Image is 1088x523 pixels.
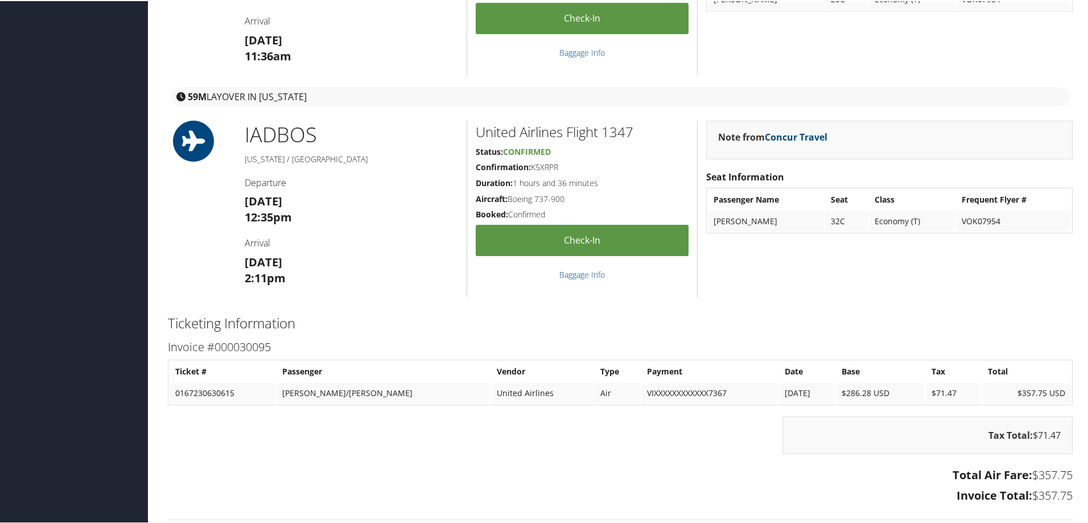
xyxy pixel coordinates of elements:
td: $71.47 [926,382,980,402]
strong: Booked: [476,208,508,219]
h4: Departure [245,175,458,188]
h4: Arrival [245,14,458,26]
strong: Tax Total: [988,428,1033,440]
strong: Status: [476,145,503,156]
strong: 59M [188,89,207,102]
td: [PERSON_NAME]/[PERSON_NAME] [277,382,489,402]
a: Baggage Info [559,268,605,279]
h3: $357.75 [168,466,1073,482]
th: Seat [825,188,868,209]
th: Vendor [491,360,594,381]
h2: Ticketing Information [168,312,1073,332]
td: [PERSON_NAME] [708,210,824,230]
th: Total [982,360,1071,381]
td: $286.28 USD [836,382,925,402]
strong: Duration: [476,176,513,187]
strong: Total Air Fare: [953,466,1032,481]
strong: [DATE] [245,192,282,208]
div: layover in [US_STATE] [171,86,1070,105]
td: Air [595,382,640,402]
td: $357.75 USD [982,382,1071,402]
a: Concur Travel [765,130,827,142]
a: Baggage Info [559,46,605,57]
th: Payment [641,360,778,381]
a: Check-in [476,2,689,33]
th: Passenger Name [708,188,824,209]
span: Confirmed [503,145,551,156]
strong: Aircraft: [476,192,508,203]
th: Ticket # [170,360,275,381]
div: $71.47 [782,415,1073,453]
strong: [DATE] [245,31,282,47]
h5: K5XRPR [476,160,689,172]
h5: 1 hours and 36 minutes [476,176,689,188]
h4: Arrival [245,236,458,248]
th: Date [779,360,835,381]
th: Type [595,360,640,381]
td: Economy (T) [869,210,955,230]
strong: Invoice Total: [957,487,1032,502]
th: Passenger [277,360,489,381]
td: VOK07954 [956,210,1071,230]
td: 0167230630615 [170,382,275,402]
strong: 2:11pm [245,269,286,285]
th: Base [836,360,925,381]
h3: $357.75 [168,487,1073,503]
h5: Boeing 737-900 [476,192,689,204]
strong: 11:36am [245,47,291,63]
strong: [DATE] [245,253,282,269]
td: 32C [825,210,868,230]
td: VIXXXXXXXXXXXX7367 [641,382,778,402]
td: United Airlines [491,382,594,402]
th: Class [869,188,955,209]
h1: IAD BOS [245,120,458,148]
h2: United Airlines Flight 1347 [476,121,689,141]
td: [DATE] [779,382,835,402]
strong: Seat Information [706,170,784,182]
h3: Invoice #000030095 [168,338,1073,354]
strong: 12:35pm [245,208,292,224]
th: Tax [926,360,980,381]
h5: Confirmed [476,208,689,219]
th: Frequent Flyer # [956,188,1071,209]
strong: Confirmation: [476,160,531,171]
a: Check-in [476,224,689,255]
h5: [US_STATE] / [GEOGRAPHIC_DATA] [245,153,458,164]
strong: Note from [718,130,827,142]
